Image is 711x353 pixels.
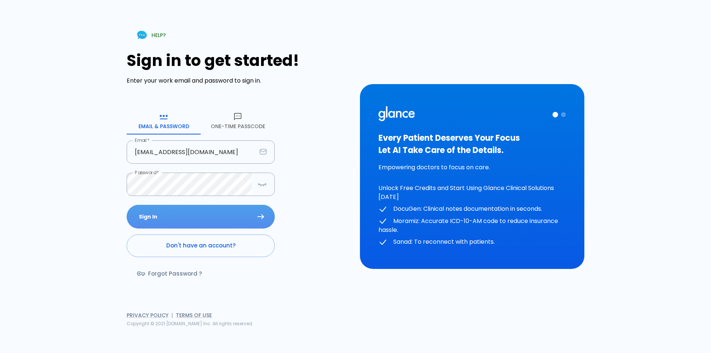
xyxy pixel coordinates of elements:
[378,237,566,247] p: Sanad: To reconnect with patients.
[171,312,173,319] span: |
[378,184,566,202] p: Unlock Free Credits and Start Using Glance Clinical Solutions [DATE]
[127,51,351,70] h1: Sign in to get started!
[127,76,351,85] p: Enter your work email and password to sign in.
[127,205,275,229] button: Sign In
[201,108,275,134] button: One-Time Passcode
[378,217,566,235] p: Moramiz: Accurate ICD-10-AM code to reduce insurance hassle.
[127,320,253,327] span: Copyright © 2021 [DOMAIN_NAME] Inc. All rights reserved.
[135,169,159,176] label: Password
[127,26,175,44] a: HELP?
[378,204,566,214] p: DocuGen: Clinical notes documentation in seconds.
[136,29,148,41] img: Chat Support
[127,263,214,284] a: Forgot Password ?
[378,132,566,156] h3: Every Patient Deserves Your Focus Let AI Take Care of the Details.
[127,312,168,319] a: Privacy Policy
[176,312,212,319] a: Terms of Use
[127,108,201,134] button: Email & Password
[378,163,566,172] p: Empowering doctors to focus on care.
[135,137,150,143] label: Email
[127,140,257,164] input: dr.ahmed@clinic.com
[127,234,275,257] a: Don't have an account?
